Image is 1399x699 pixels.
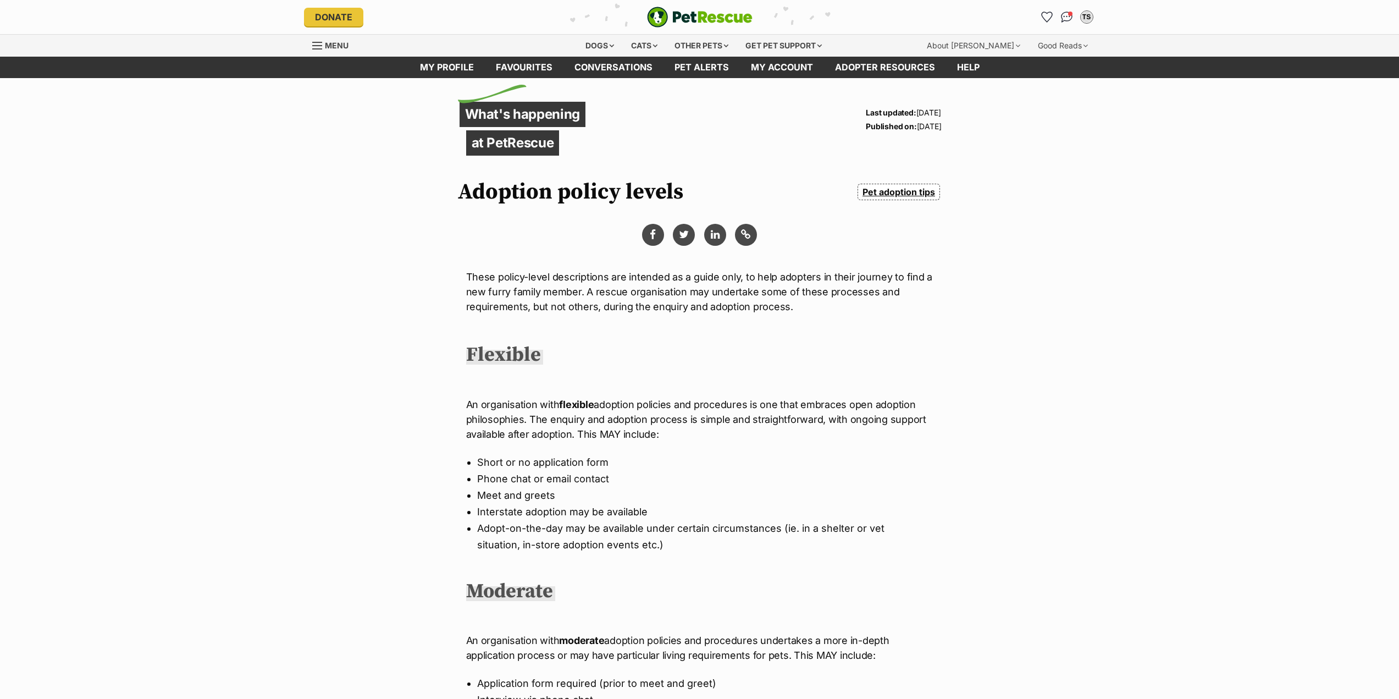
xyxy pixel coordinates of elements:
a: Donate [304,8,363,26]
button: My account [1078,8,1096,26]
li: Adopt-on-the-day may be available under certain circumstances (ie. in a shelter or vet situation,... [477,520,922,553]
div: Get pet support [738,35,830,57]
h1: Adoption policy levels [458,179,683,205]
a: conversations [563,57,663,78]
h2: Moderate [466,580,555,604]
div: TS [1081,12,1092,23]
li: Interstate adoption may be available [477,504,922,520]
img: logo-e224e6f780fb5917bec1dbf3a21bbac754714ae5b6737aabdf751b685950b380.svg [647,7,753,27]
div: About [PERSON_NAME] [919,35,1028,57]
li: Short or no application form [477,454,922,471]
a: Share via Twitter [673,224,695,246]
a: My profile [409,57,485,78]
a: Pet alerts [663,57,740,78]
li: Phone chat or email contact [477,471,922,487]
a: Conversations [1058,8,1076,26]
img: chat-41dd97257d64d25036548639549fe6c8038ab92f7586957e7f3b1b290dea8141.svg [1061,12,1072,23]
a: Help [946,57,991,78]
p: [DATE] [866,106,941,119]
p: These policy-level descriptions are intended as a guide only, to help adopters in their journey t... [466,269,933,314]
a: Favourites [485,57,563,78]
p: An organisation with adoption policies and procedures undertakes a more in-depth application proc... [466,633,933,663]
a: Adopter resources [824,57,946,78]
button: Share via facebook [642,224,664,246]
p: What's happening [460,102,586,127]
p: [DATE] [866,119,941,133]
li: Application form required (prior to meet and greet) [477,675,922,692]
a: My account [740,57,824,78]
button: Copy link [735,224,757,246]
div: Cats [623,35,665,57]
img: decorative flick [458,85,527,103]
div: Other pets [667,35,736,57]
a: Menu [312,35,356,54]
div: Dogs [578,35,622,57]
a: PetRescue [647,7,753,27]
p: at PetRescue [466,130,560,156]
span: Menu [325,41,349,50]
h2: Flexible [466,343,543,367]
p: An organisation with adoption policies and procedures is one that embraces open adoption philosop... [466,397,933,442]
strong: flexible [559,399,594,410]
div: Good Reads [1030,35,1096,57]
strong: Last updated: [866,108,916,117]
a: Favourites [1038,8,1056,26]
a: Pet adoption tips [858,184,939,200]
li: Meet and greets [477,487,922,504]
a: Share via Linkedin [704,224,726,246]
strong: Published on: [866,122,916,131]
strong: moderate [559,635,604,646]
ul: Account quick links [1038,8,1096,26]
